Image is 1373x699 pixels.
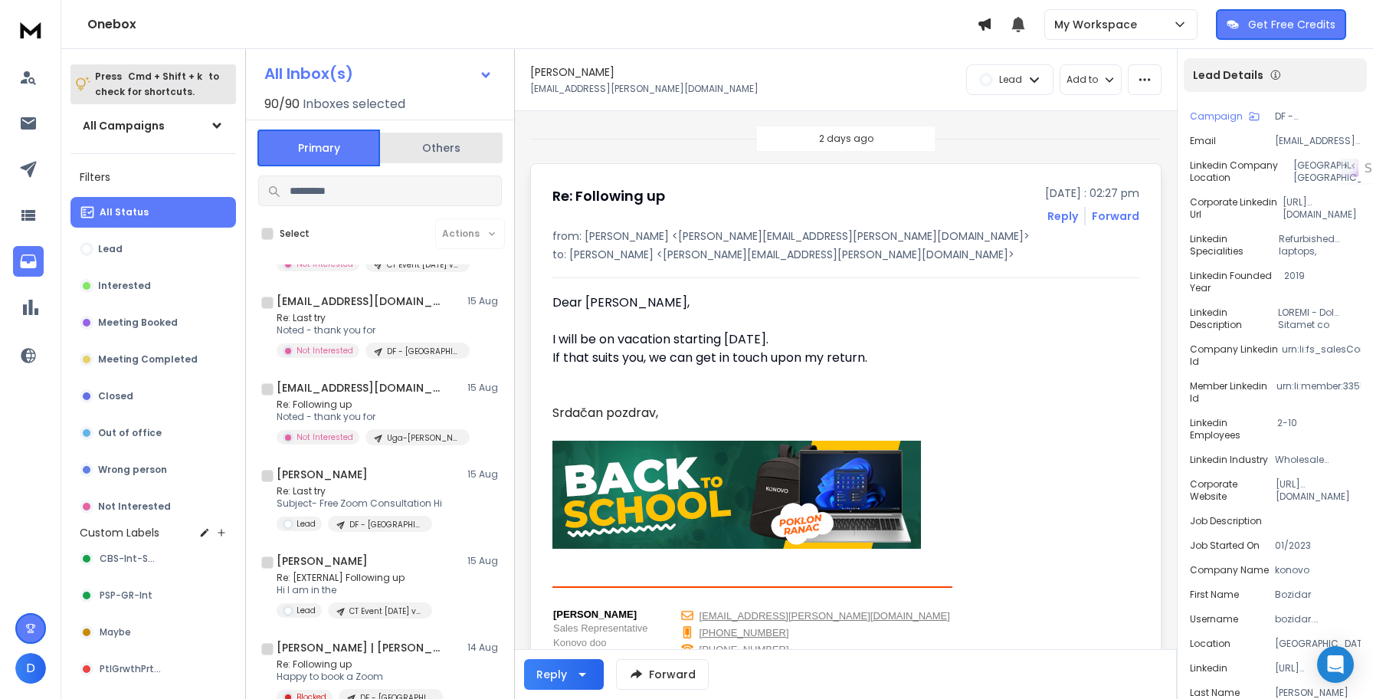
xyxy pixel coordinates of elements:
[1283,196,1361,221] p: [URL][DOMAIN_NAME]
[277,640,445,655] h1: [PERSON_NAME] | [PERSON_NAME]
[1190,343,1282,368] p: Company Linkedin Id
[530,83,759,95] p: [EMAIL_ADDRESS][PERSON_NAME][DOMAIN_NAME]
[98,427,162,439] p: Out of office
[1190,638,1230,650] p: location
[70,307,236,338] button: Meeting Booked
[70,543,236,574] button: CBS-Int-Sell
[1190,540,1260,552] p: Job Started On
[70,381,236,412] button: Closed
[98,243,123,255] p: Lead
[1190,196,1283,221] p: Corporate Linkedin Url
[1277,417,1361,441] p: 2-10
[15,653,46,684] button: D
[70,197,236,228] button: All Status
[1279,233,1361,258] p: Refurbished laptops, Refurbished monitors, Refurbished Macbook, Refurbished Mobiles, Refabrikovan...
[1054,17,1143,32] p: My Workspace
[1190,135,1216,147] p: Email
[70,271,236,301] button: Interested
[387,259,460,271] p: CT Event [DATE] v2 FU.2
[819,133,873,145] p: 2 days ago
[98,353,198,366] p: Meeting Completed
[1276,478,1361,503] p: [URL][DOMAIN_NAME]
[1190,687,1240,699] p: Last Name
[1275,687,1361,699] p: [PERSON_NAME]
[1190,662,1227,674] p: linkedin
[1190,159,1293,184] p: Linkedin Company Location
[277,671,443,683] p: Happy to book a Zoom
[1275,110,1361,123] p: DF - [GEOGRAPHIC_DATA] - FU.1.2
[1293,159,1361,184] p: [GEOGRAPHIC_DATA], [GEOGRAPHIC_DATA]
[70,654,236,684] button: PtlGrwthPrtnr
[1275,589,1361,601] p: Bozidar
[277,467,368,482] h1: [PERSON_NAME]
[70,344,236,375] button: Meeting Completed
[70,234,236,264] button: Lead
[700,644,789,655] a: [PHONE_NUMBER]
[1190,454,1268,466] p: Linkedin Industry
[467,642,502,654] p: 14 Aug
[1190,110,1243,123] p: Campaign
[70,455,236,485] button: Wrong person
[264,66,353,81] h1: All Inbox(s)
[277,411,460,423] p: Noted - thank you for
[264,95,300,113] span: 90 / 90
[280,228,310,240] label: Select
[277,584,432,596] p: Hi I am in the
[87,15,977,34] h1: Onebox
[95,69,219,100] p: Press to check for shortcuts.
[100,626,131,638] span: Maybe
[349,519,423,530] p: DF - [GEOGRAPHIC_DATA] - FU.1.2
[98,280,151,292] p: Interested
[467,382,502,394] p: 15 Aug
[553,622,648,635] p: Sales Representative
[1275,638,1361,650] p: [GEOGRAPHIC_DATA]
[552,349,1000,367] div: If that suits you, we can get in touch upon my return.
[1190,613,1238,625] p: username
[1045,185,1139,201] p: [DATE] : 02:27 pm
[297,432,353,443] p: Not Interested
[277,485,442,497] p: Re: Last try
[552,441,921,549] img: AIorK4y5VSQD1pAUWwpPzIeKGHiKJ33KzF2BDUpuw_uyHfShsk4b6tyUX1wBhf23zsW-8KmY6KbSWHhGhCnj
[1190,270,1284,294] p: Linkedin Founded Year
[1190,515,1262,527] p: Job Description
[80,525,159,540] h3: Custom Labels
[15,15,46,44] img: logo
[524,659,604,690] button: Reply
[277,399,460,411] p: Re: Following up
[387,346,460,357] p: DF - [GEOGRAPHIC_DATA] - FU.1.2
[700,627,789,638] a: [PHONE_NUMBER]
[552,185,665,207] h1: Re: Following up
[552,330,1000,349] div: I will be on vacation starting [DATE].
[1275,613,1361,625] p: bozidar.[PERSON_NAME]
[552,404,658,422] span: Srdačan pozdrav,
[100,206,149,218] p: All Status
[1190,110,1260,123] button: Campaign
[1190,307,1278,331] p: Linkedin Description
[277,658,443,671] p: Re: Following up
[552,228,1139,244] p: from: [PERSON_NAME] <[PERSON_NAME][EMAIL_ADDRESS][PERSON_NAME][DOMAIN_NAME]>
[297,518,316,530] p: Lead
[70,491,236,522] button: Not Interested
[100,589,152,602] span: PSP-GR-Int
[98,317,178,329] p: Meeting Booked
[277,324,460,336] p: Noted - thank you for
[277,497,442,510] p: Subject- Free Zoom Consultation Hi
[277,294,445,309] h1: [EMAIL_ADDRESS][DOMAIN_NAME]
[530,64,614,80] h1: [PERSON_NAME]
[1284,270,1361,294] p: 2019
[126,67,205,85] span: Cmd + Shift + k
[277,553,368,569] h1: [PERSON_NAME]
[100,663,163,675] span: PtlGrwthPrtnr
[1190,478,1276,503] p: Corporate Website
[297,605,316,616] p: Lead
[700,610,950,622] a: [EMAIL_ADDRESS][PERSON_NAME][DOMAIN_NAME]
[1275,662,1361,674] p: [URL][DOMAIN_NAME][PERSON_NAME]
[1278,307,1361,331] p: LOREMI - Dol Sitamet co Adipiscing Elitse Doeiusmo t Incididunt.\u\lAboreetdol m ALIQUA, enima mi...
[1276,380,1361,405] p: urn:li:member:335551173
[1190,417,1277,441] p: Linkedin Employees
[98,464,167,476] p: Wrong person
[70,418,236,448] button: Out of office
[1317,646,1354,683] div: Open Intercom Messenger
[70,617,236,648] button: Maybe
